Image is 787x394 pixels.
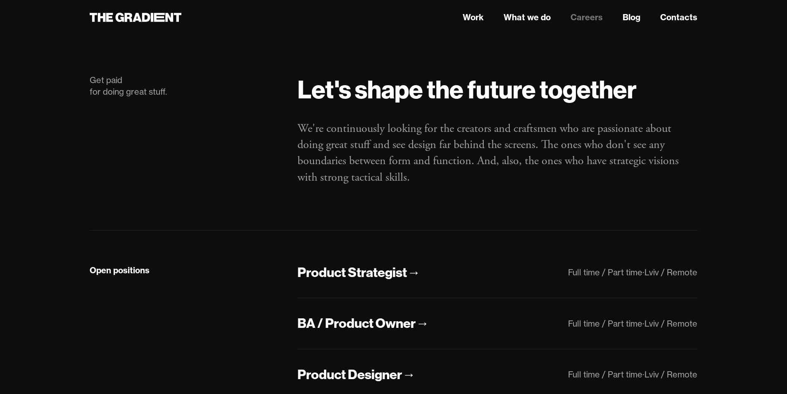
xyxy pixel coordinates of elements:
div: → [416,315,429,332]
div: · [642,369,644,380]
a: What we do [504,11,551,24]
div: Full time / Part time [568,267,642,277]
div: Lviv / Remote [644,369,697,380]
p: We're continuously looking for the creators and craftsmen who are passionate about doing great st... [297,121,697,186]
div: → [407,264,420,281]
div: → [402,366,415,383]
a: Product Strategist→ [297,264,420,282]
div: Product Designer [297,366,402,383]
a: Careers [571,11,603,24]
a: Product Designer→ [297,366,415,384]
div: Lviv / Remote [644,318,697,329]
div: Get paid for doing great stuff. [90,74,281,98]
div: · [642,267,644,277]
div: BA / Product Owner [297,315,416,332]
div: Full time / Part time [568,318,642,329]
a: Blog [623,11,640,24]
div: Lviv / Remote [644,267,697,277]
strong: Let's shape the future together [297,74,637,105]
a: BA / Product Owner→ [297,315,429,332]
a: Work [463,11,484,24]
a: Contacts [660,11,697,24]
strong: Open positions [90,265,150,275]
div: Product Strategist [297,264,407,281]
div: · [642,318,644,329]
div: Full time / Part time [568,369,642,380]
